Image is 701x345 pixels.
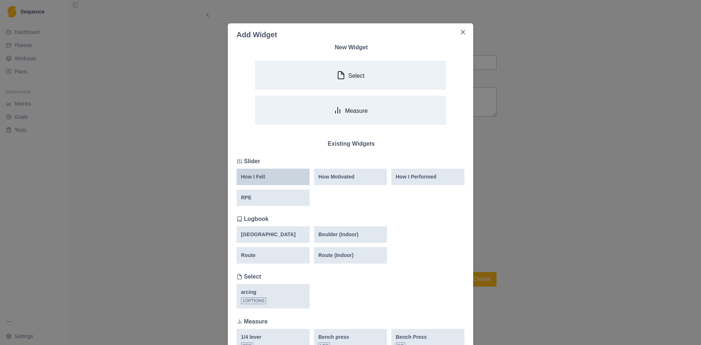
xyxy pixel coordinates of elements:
[238,139,464,148] p: Existing Widgets
[228,23,473,40] header: Add Widget
[345,107,368,114] p: Measure
[241,231,296,238] p: [GEOGRAPHIC_DATA]
[255,96,446,125] button: Measure
[238,43,464,52] p: New Widget
[348,72,364,79] p: Select
[396,173,436,181] p: How I Performed
[241,298,266,304] span: 1 options
[244,272,261,281] p: Select
[396,333,427,341] p: Bench Press
[241,288,256,296] p: arcing
[457,26,469,38] button: Close
[241,333,261,341] p: 1/4 lever
[318,333,349,341] p: Bench press
[318,173,355,181] p: How Motivated
[241,173,265,181] p: How I Felt
[241,252,256,259] p: Route
[244,215,269,223] p: Logbook
[241,194,252,202] p: RPE
[244,157,260,166] p: Slider
[318,231,359,238] p: Boulder (Indoor)
[318,252,353,259] p: Route (Indoor)
[255,61,446,90] button: Select
[244,317,268,326] p: Measure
